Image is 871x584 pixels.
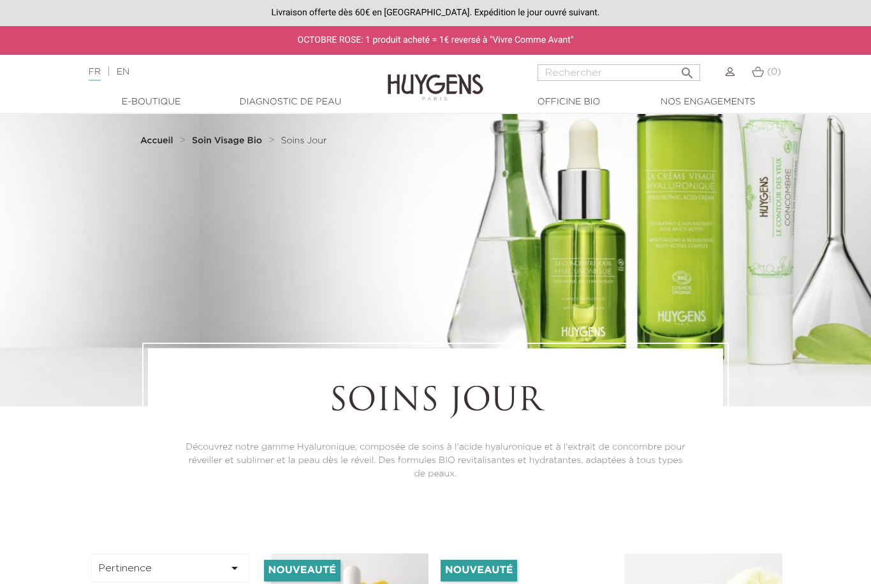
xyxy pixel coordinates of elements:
strong: Soin Visage Bio [192,136,262,145]
a: Soin Visage Bio [192,136,265,146]
div: | [82,64,353,80]
input: Rechercher [538,64,700,81]
a: Diagnostic de peau [226,96,354,109]
li: Nouveauté [441,560,517,581]
img: Huygens [388,53,483,103]
li: Nouveauté [264,560,340,581]
a: Nos engagements [644,96,772,109]
p: Découvrez notre gamme Hyaluronique, composée de soins à l'acide hyaluronique et à l'extrait de co... [183,441,688,481]
span: (0) [767,68,781,76]
a: FR [89,68,101,81]
a: EN [117,68,129,76]
a: E-Boutique [87,96,215,109]
span: Soins Jour [281,136,326,145]
button:  [676,61,699,78]
i:  [680,62,695,77]
a: Officine Bio [505,96,633,109]
a: Soins Jour [281,136,326,146]
button: Pertinence [91,553,249,583]
i:  [227,560,242,576]
h1: Soins Jour [183,383,688,422]
a: Accueil [140,136,176,146]
strong: Accueil [140,136,173,145]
